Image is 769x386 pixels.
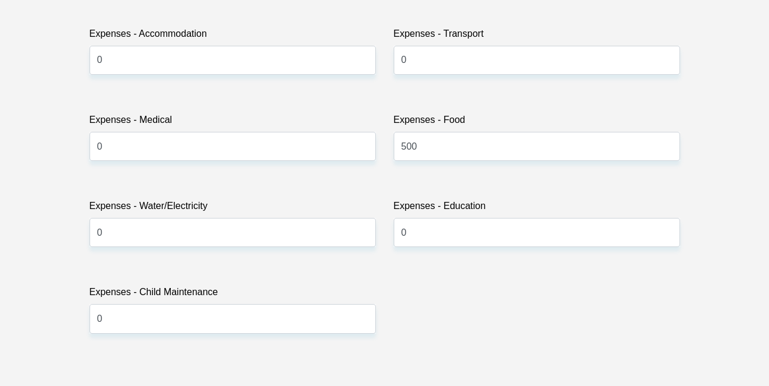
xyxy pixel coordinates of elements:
input: Expenses - Medical [90,132,376,161]
label: Expenses - Water/Electricity [90,199,376,218]
label: Expenses - Medical [90,113,376,132]
label: Expenses - Transport [394,27,680,46]
label: Expenses - Education [394,199,680,218]
input: Expenses - Accommodation [90,46,376,75]
input: Expenses - Education [394,218,680,247]
input: Expenses - Transport [394,46,680,75]
input: Expenses - Water/Electricity [90,218,376,247]
input: Expenses - Child Maintenance [90,304,376,333]
label: Expenses - Child Maintenance [90,285,376,304]
input: Expenses - Food [394,132,680,161]
label: Expenses - Accommodation [90,27,376,46]
label: Expenses - Food [394,113,680,132]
